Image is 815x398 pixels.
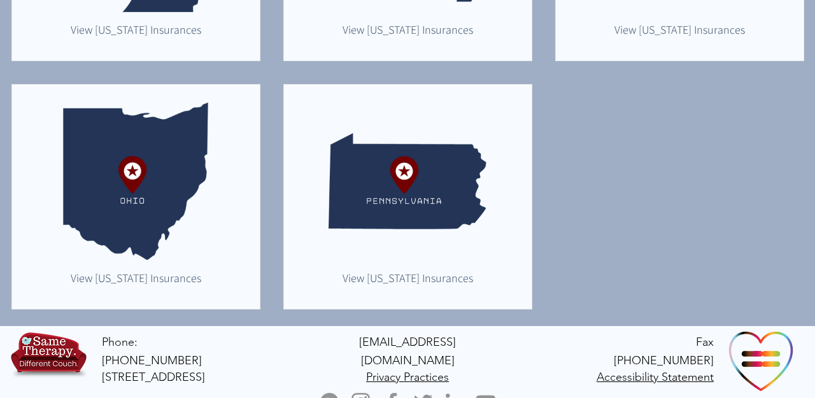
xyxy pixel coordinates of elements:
a: Accessibility Statement [597,369,714,384]
a: [EMAIL_ADDRESS][DOMAIN_NAME] [359,334,456,367]
a: Privacy Practices [366,369,449,384]
span: [STREET_ADDRESS] [102,370,205,384]
span: Accessibility Statement [597,370,714,384]
span: View [US_STATE] Insurances [614,22,745,37]
a: View Pennsylvania Insurances [336,268,480,287]
img: TelebehavioralHealth.US Placeholder [57,103,215,260]
img: TBH.US [8,330,89,386]
span: [EMAIL_ADDRESS][DOMAIN_NAME] [359,335,456,367]
span: Privacy Practices [366,370,449,384]
span: View [US_STATE] Insurances [71,22,201,37]
a: View Missouri Insurances [336,20,480,39]
a: View Michigan Insurances [64,20,208,39]
img: Ally Organization [727,326,796,395]
span: View [US_STATE] Insurances [343,22,473,37]
a: View Ohio Insurances [64,268,208,287]
a: View North Carolina Insurances [607,20,752,39]
span: View [US_STATE] Insurances [343,271,473,285]
img: TelebehavioralHealth.US Placeholder [329,103,486,260]
a: Phone: [PHONE_NUMBER] [102,335,202,367]
span: View [US_STATE] Insurances [71,271,201,285]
